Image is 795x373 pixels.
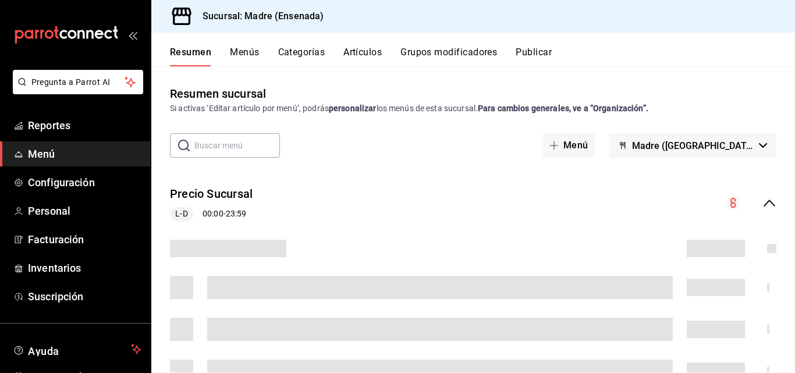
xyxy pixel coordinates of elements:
[28,118,141,133] span: Reportes
[170,85,266,102] div: Resumen sucursal
[542,133,595,158] button: Menú
[400,47,497,66] button: Grupos modificadores
[193,9,324,23] h3: Sucursal: Madre (Ensenada)
[28,289,141,304] span: Suscripción
[329,104,377,113] strong: personalizar
[170,47,211,66] button: Resumen
[8,84,143,97] a: Pregunta a Parrot AI
[151,176,795,230] div: collapse-menu-row
[28,175,141,190] span: Configuración
[609,133,776,158] button: Madre ([GEOGRAPHIC_DATA])
[28,342,126,356] span: Ayuda
[171,208,192,220] span: L-D
[632,140,754,151] span: Madre ([GEOGRAPHIC_DATA])
[128,30,137,40] button: open_drawer_menu
[478,104,648,113] strong: Para cambios generales, ve a “Organización”.
[28,232,141,247] span: Facturación
[28,146,141,162] span: Menú
[278,47,325,66] button: Categorías
[170,207,253,221] div: 00:00 - 23:59
[28,203,141,219] span: Personal
[170,102,776,115] div: Si activas ‘Editar artículo por menú’, podrás los menús de esta sucursal.
[516,47,552,66] button: Publicar
[170,47,795,66] div: navigation tabs
[170,186,253,203] button: Precio Sucursal
[31,76,125,88] span: Pregunta a Parrot AI
[194,134,280,157] input: Buscar menú
[28,260,141,276] span: Inventarios
[343,47,382,66] button: Artículos
[13,70,143,94] button: Pregunta a Parrot AI
[230,47,259,66] button: Menús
